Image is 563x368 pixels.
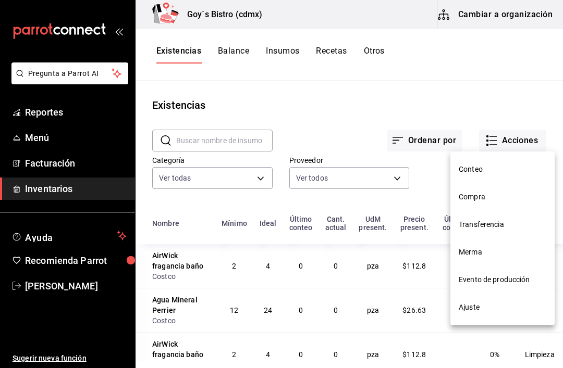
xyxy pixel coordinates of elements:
[459,247,546,258] span: Merma
[459,302,546,313] span: Ajuste
[459,274,546,285] span: Evento de producción
[459,219,546,230] span: Transferencia
[459,164,546,175] span: Conteo
[459,192,546,202] span: Compra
